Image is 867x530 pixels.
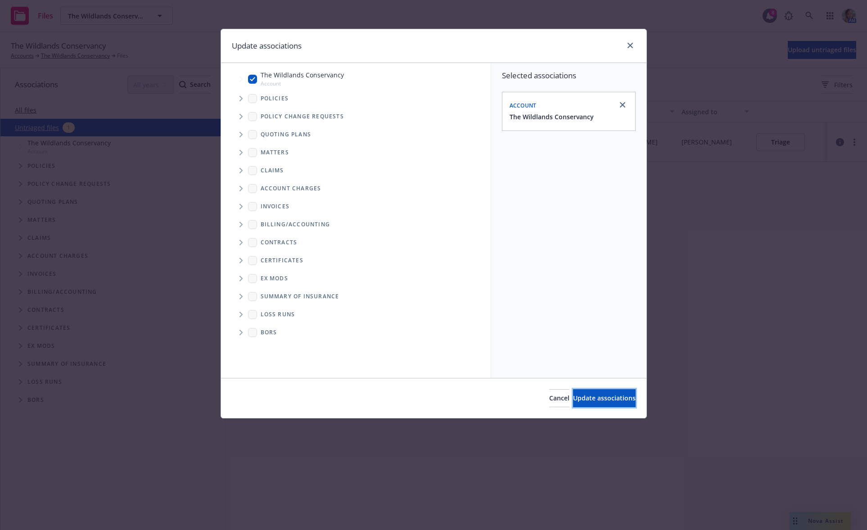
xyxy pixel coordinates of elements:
div: Tree Example [221,68,491,215]
button: Update associations [573,389,636,407]
span: Selected associations [502,70,636,81]
span: Update associations [573,394,636,402]
span: Account charges [261,186,321,191]
span: Matters [261,150,289,155]
button: Cancel [549,389,569,407]
a: close [625,40,636,51]
span: Quoting plans [261,132,312,137]
span: Contracts [261,240,298,245]
span: Account [510,102,537,109]
span: Invoices [261,204,290,209]
span: Certificates [261,258,303,263]
span: Loss Runs [261,312,295,317]
span: Ex Mods [261,276,288,281]
span: Policies [261,96,289,101]
span: Billing/Accounting [261,222,330,227]
h1: Update associations [232,40,302,52]
span: Summary of insurance [261,294,339,299]
div: Folder Tree Example [221,216,491,341]
a: close [617,99,628,110]
span: Claims [261,168,284,173]
button: The Wildlands Conservancy [510,112,594,121]
span: The Wildlands Conservancy [261,70,344,80]
span: BORs [261,330,277,335]
span: Policy change requests [261,114,344,119]
span: Account [261,80,344,87]
span: Cancel [549,394,569,402]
